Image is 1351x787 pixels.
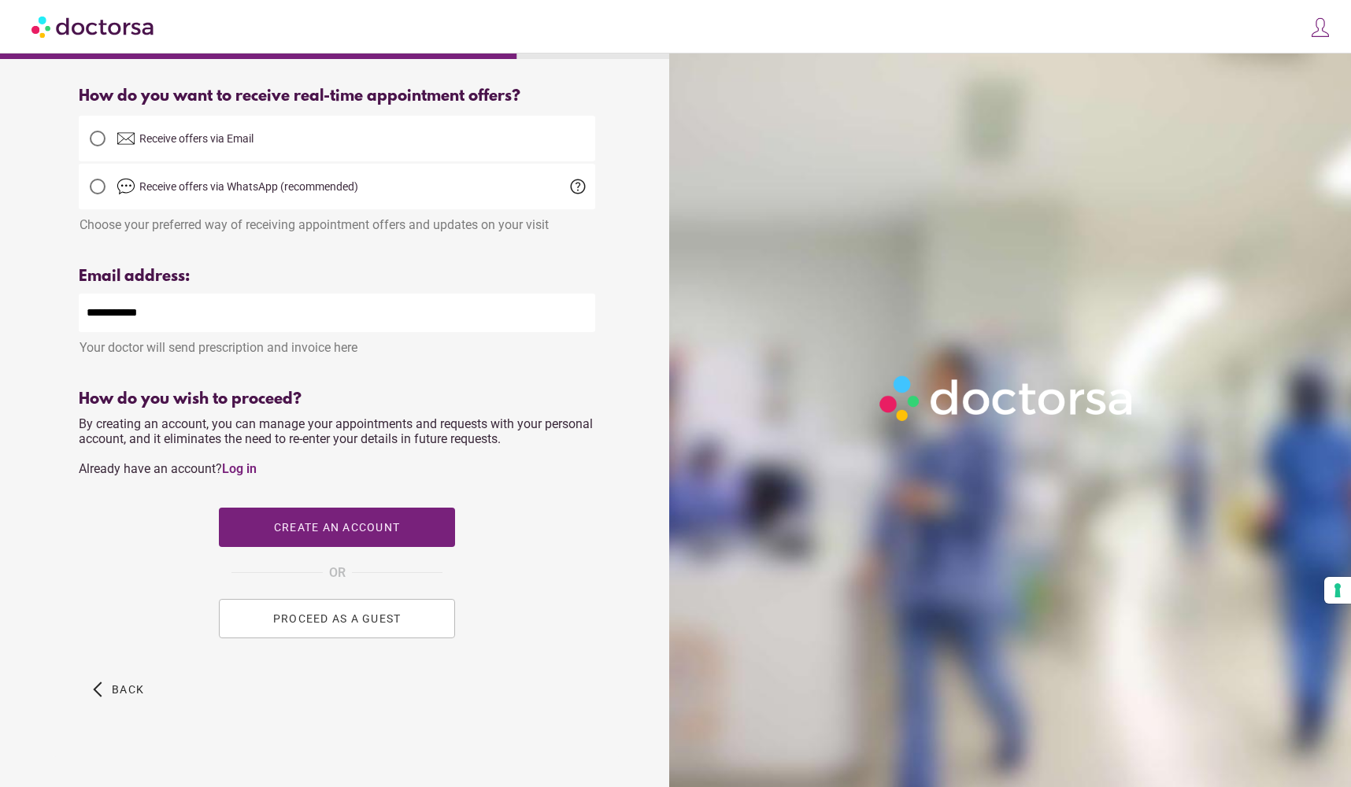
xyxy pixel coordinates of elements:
img: icons8-customer-100.png [1309,17,1331,39]
img: Logo-Doctorsa-trans-White-partial-flat.png [872,368,1142,428]
img: email [117,129,135,148]
button: arrow_back_ios Back [87,670,150,709]
span: OR [329,563,346,583]
div: How do you want to receive real-time appointment offers? [79,87,595,105]
div: Choose your preferred way of receiving appointment offers and updates on your visit [79,209,595,232]
button: Your consent preferences for tracking technologies [1324,577,1351,604]
div: Email address: [79,268,595,286]
span: Create an account [274,521,400,534]
span: help [568,177,587,196]
span: Back [112,683,144,696]
span: Receive offers via WhatsApp (recommended) [139,180,358,193]
div: Your doctor will send prescription and invoice here [79,332,595,355]
img: Doctorsa.com [31,9,156,44]
span: By creating an account, you can manage your appointments and requests with your personal account,... [79,416,593,476]
div: How do you wish to proceed? [79,390,595,408]
button: Create an account [219,508,455,547]
span: Receive offers via Email [139,132,254,145]
img: chat [117,177,135,196]
span: PROCEED AS A GUEST [273,612,402,625]
button: PROCEED AS A GUEST [219,599,455,638]
a: Log in [222,461,257,476]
